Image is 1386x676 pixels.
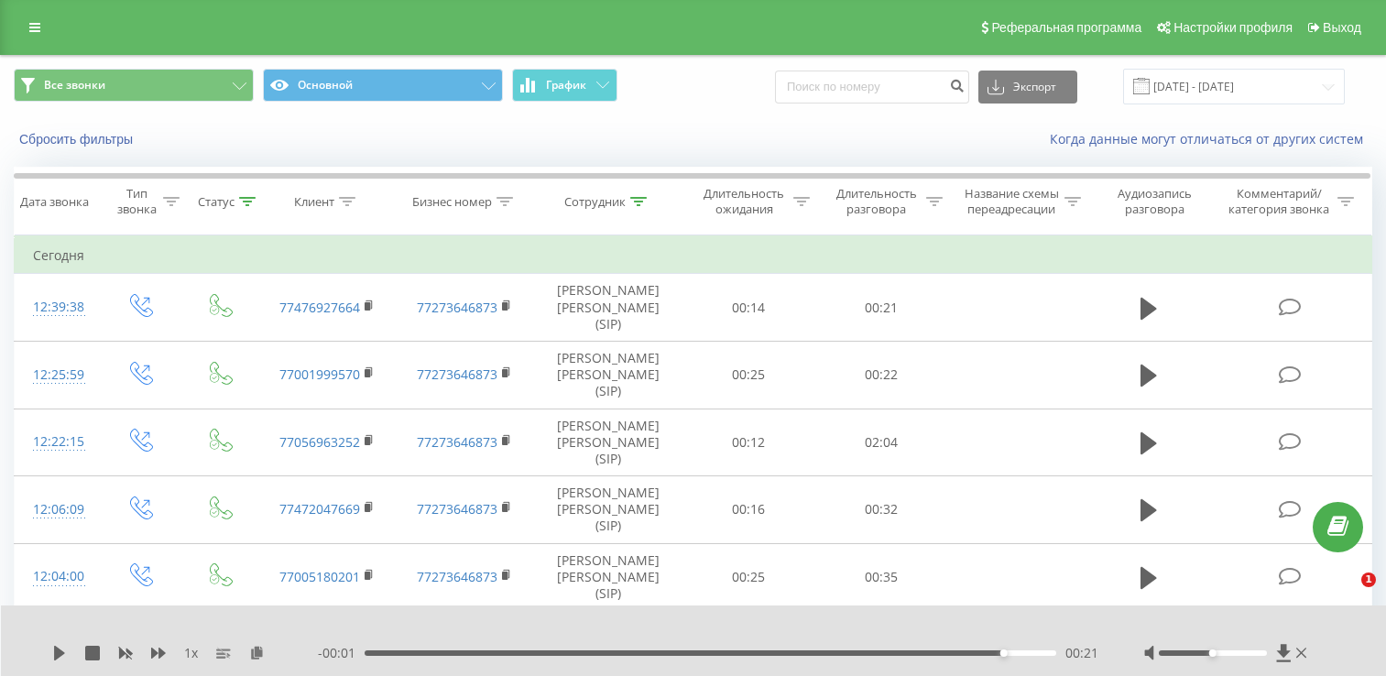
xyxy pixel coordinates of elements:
td: [PERSON_NAME] [PERSON_NAME] (SIP) [534,274,682,342]
button: Сбросить фильтры [14,131,142,147]
td: [PERSON_NAME] [PERSON_NAME] (SIP) [534,409,682,476]
div: 12:22:15 [33,424,81,460]
td: 00:12 [682,409,815,476]
td: 00:16 [682,476,815,544]
div: Тип звонка [115,186,158,217]
span: Выход [1323,20,1361,35]
span: Реферальная программа [991,20,1141,35]
td: 00:21 [814,274,947,342]
a: 77273646873 [417,365,497,383]
a: 77056963252 [279,433,360,451]
span: 1 [1361,572,1376,587]
span: 00:21 [1065,644,1098,662]
div: 12:39:38 [33,289,81,325]
div: Статус [198,194,235,210]
td: 00:25 [682,543,815,611]
a: 77273646873 [417,433,497,451]
div: Комментарий/категория звонка [1226,186,1333,217]
td: [PERSON_NAME] [PERSON_NAME] (SIP) [534,476,682,544]
td: 00:25 [682,341,815,409]
a: 77273646873 [417,299,497,316]
div: Бизнес номер [412,194,492,210]
td: 00:14 [682,274,815,342]
a: 77005180201 [279,568,360,585]
button: График [512,69,617,102]
iframe: Intercom live chat [1324,572,1368,616]
div: Сотрудник [564,194,626,210]
div: Accessibility label [1000,649,1008,657]
button: Экспорт [978,71,1077,104]
input: Поиск по номеру [775,71,969,104]
td: [PERSON_NAME] [PERSON_NAME] (SIP) [534,543,682,611]
span: 1 x [184,644,198,662]
span: Настройки профиля [1173,20,1293,35]
div: Длительность разговора [831,186,922,217]
td: 00:32 [814,476,947,544]
a: 77273646873 [417,500,497,518]
div: 12:06:09 [33,492,81,528]
a: 77273646873 [417,568,497,585]
div: Клиент [294,194,334,210]
span: График [546,79,586,92]
a: 77001999570 [279,365,360,383]
div: Accessibility label [1209,649,1217,657]
a: 77476927664 [279,299,360,316]
td: 00:22 [814,341,947,409]
div: Длительность ожидания [699,186,790,217]
td: Сегодня [15,237,1372,274]
button: Основной [263,69,503,102]
td: 02:04 [814,409,947,476]
span: - 00:01 [318,644,365,662]
div: 12:04:00 [33,559,81,594]
span: Все звонки [44,78,105,93]
div: 12:25:59 [33,357,81,393]
td: 00:35 [814,543,947,611]
a: Когда данные могут отличаться от других систем [1050,130,1372,147]
td: [PERSON_NAME] [PERSON_NAME] (SIP) [534,341,682,409]
div: Название схемы переадресации [964,186,1060,217]
button: Все звонки [14,69,254,102]
a: 77472047669 [279,500,360,518]
div: Аудиозапись разговора [1102,186,1208,217]
div: Дата звонка [20,194,89,210]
